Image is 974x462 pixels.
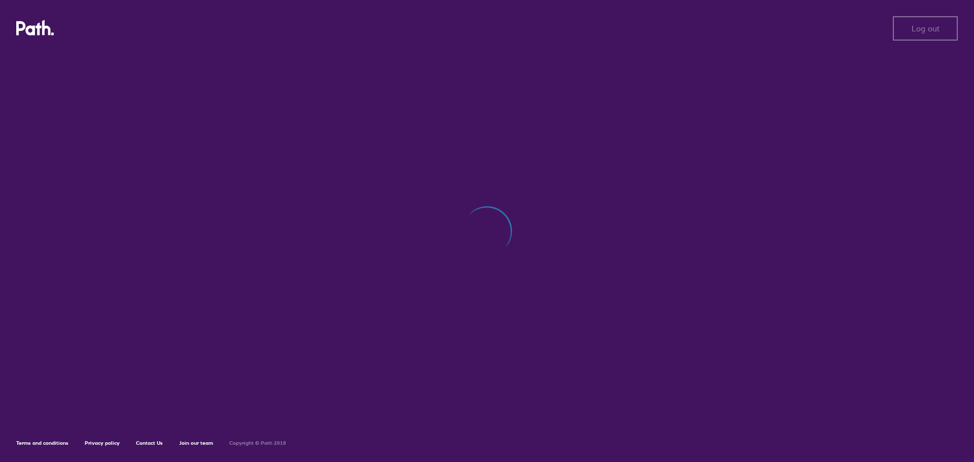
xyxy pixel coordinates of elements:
[893,16,958,41] button: Log out
[85,440,120,446] a: Privacy policy
[16,440,68,446] a: Terms and conditions
[229,440,286,446] h6: Copyright © Path 2018
[912,24,940,33] span: Log out
[136,440,163,446] a: Contact Us
[179,440,213,446] a: Join our team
